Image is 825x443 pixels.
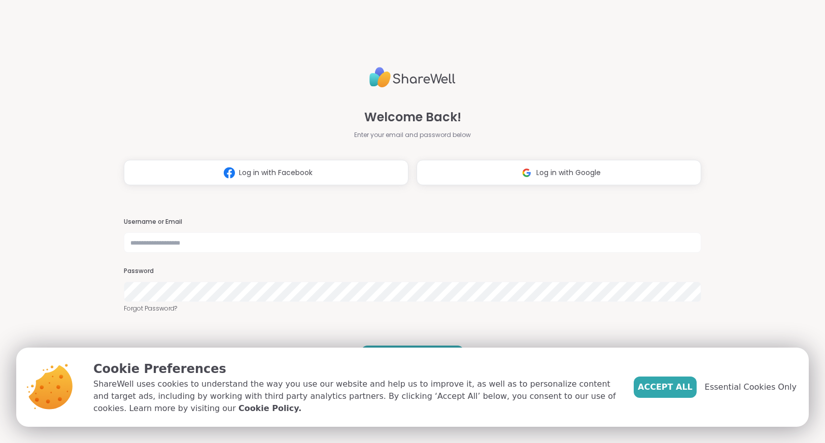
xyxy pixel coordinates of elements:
[369,63,456,92] img: ShareWell Logo
[124,304,701,313] a: Forgot Password?
[124,218,701,226] h3: Username or Email
[417,160,701,185] button: Log in with Google
[220,163,239,182] img: ShareWell Logomark
[361,346,464,367] button: LOG IN
[634,377,697,398] button: Accept All
[638,381,693,393] span: Accept All
[238,402,301,415] a: Cookie Policy.
[354,130,471,140] span: Enter your email and password below
[124,267,701,276] h3: Password
[124,160,408,185] button: Log in with Facebook
[239,167,313,178] span: Log in with Facebook
[536,167,601,178] span: Log in with Google
[517,163,536,182] img: ShareWell Logomark
[93,360,617,378] p: Cookie Preferences
[364,108,461,126] span: Welcome Back!
[93,378,617,415] p: ShareWell uses cookies to understand the way you use our website and help us to improve it, as we...
[705,381,797,393] span: Essential Cookies Only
